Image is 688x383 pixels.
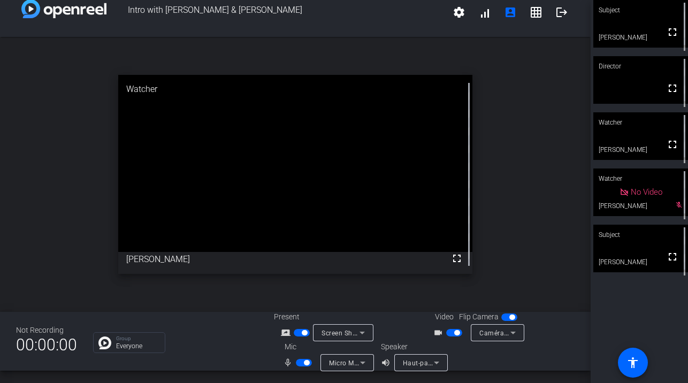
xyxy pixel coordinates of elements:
[274,341,381,353] div: Mic
[403,358,516,367] span: Haut-parleurs MacBook Air (Built-in)
[283,356,296,369] mat-icon: mic_none
[118,75,472,104] div: Watcher
[453,6,465,19] mat-icon: settings
[666,26,679,39] mat-icon: fullscreen
[593,56,688,76] div: Director
[631,187,662,197] span: No Video
[116,343,159,349] p: Everyone
[666,250,679,263] mat-icon: fullscreen
[593,225,688,245] div: Subject
[116,336,159,341] p: Group
[530,6,542,19] mat-icon: grid_on
[459,311,499,323] span: Flip Camera
[504,6,517,19] mat-icon: account_box
[666,82,679,95] mat-icon: fullscreen
[626,356,639,369] mat-icon: accessibility
[329,358,416,367] span: Micro MacBook Air (Built-in)
[435,311,454,323] span: Video
[433,326,446,339] mat-icon: videocam_outline
[381,356,394,369] mat-icon: volume_up
[450,252,463,265] mat-icon: fullscreen
[322,328,369,337] span: Screen Sharing
[555,6,568,19] mat-icon: logout
[381,341,445,353] div: Speaker
[479,328,590,337] span: Caméra FaceTime HD (5B00:3AA6)
[16,325,77,336] div: Not Recording
[274,311,381,323] div: Present
[16,332,77,358] span: 00:00:00
[666,138,679,151] mat-icon: fullscreen
[281,326,294,339] mat-icon: screen_share_outline
[593,112,688,133] div: Watcher
[98,336,111,349] img: Chat Icon
[593,168,688,189] div: Watcher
